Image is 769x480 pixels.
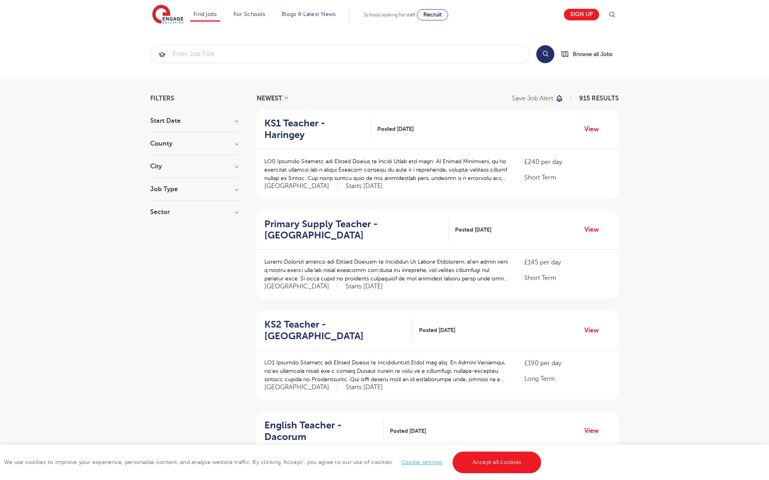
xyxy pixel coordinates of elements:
p: £145 per day [524,258,611,267]
p: Short Term [524,173,611,182]
a: Browse all Jobs [561,50,619,59]
a: Cookie settings [401,459,443,465]
a: Sign up [564,9,599,20]
p: LO1 Ipsumdo Sitametc adi Elitsed Doeius te Incididuntutl Etdol mag aliq: En Admini Veniamqui, no’... [264,358,508,384]
a: View [584,426,605,436]
p: Loremi Dolorsit ametco adi Elitsed Doeiusm te Incididun Ut Labore Etdolorem, al’en admin veni q n... [264,258,508,283]
p: Starts [DATE] [346,383,383,392]
span: 915 RESULTS [579,95,619,102]
h3: Sector [150,209,238,215]
span: [GEOGRAPHIC_DATA] [264,182,338,190]
h3: Start Date [150,118,238,124]
p: Long Term [524,374,611,384]
div: Submit [150,45,530,63]
p: LO0 Ipsumdo Sitametc adi Elitsed Doeius te Incidi Utlab etd magn: Al Enimad Minimveni, qu’no exer... [264,157,508,182]
span: Posted [DATE] [419,326,455,334]
p: Short Term [524,273,611,283]
span: Filters [150,95,174,102]
a: Recruit [417,9,448,20]
a: Accept all cookies [453,452,542,473]
button: Save job alert [512,95,564,102]
p: Starts [DATE] [346,182,383,190]
span: Schools looking for staff [364,12,415,18]
a: KS2 Teacher - [GEOGRAPHIC_DATA] [264,319,413,342]
span: Recruit [423,12,442,18]
span: Posted [DATE] [390,427,426,435]
span: Posted [DATE] [377,125,414,133]
h2: Primary Supply Teacher - [GEOGRAPHIC_DATA] [264,218,443,242]
p: Starts [DATE] [346,282,383,291]
a: View [584,224,605,235]
h2: English Teacher - Dacorum [264,420,377,443]
a: View [584,124,605,134]
a: English Teacher - Dacorum [264,420,384,443]
a: Primary Supply Teacher - [GEOGRAPHIC_DATA] [264,218,449,242]
p: Save job alert [512,95,553,102]
input: Submit [151,45,530,63]
a: View [584,325,605,336]
a: Find jobs [193,11,217,17]
img: Engage Education [152,5,183,25]
h2: KS2 Teacher - [GEOGRAPHIC_DATA] [264,319,407,342]
h3: Job Type [150,186,238,192]
p: £190 per day [524,358,611,368]
span: [GEOGRAPHIC_DATA] [264,282,338,291]
a: Blogs & Latest News [282,11,336,17]
button: Search [536,45,554,63]
h3: County [150,140,238,147]
span: [GEOGRAPHIC_DATA] [264,383,338,392]
a: KS1 Teacher - Haringey [264,118,371,141]
h3: City [150,163,238,170]
span: We use cookies to improve your experience, personalise content, and analyse website traffic. By c... [4,459,543,465]
span: Browse all Jobs [573,50,612,59]
p: £240 per day [524,157,611,167]
a: For Schools [234,11,265,17]
span: Posted [DATE] [455,226,491,234]
h2: KS1 Teacher - Haringey [264,118,365,141]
